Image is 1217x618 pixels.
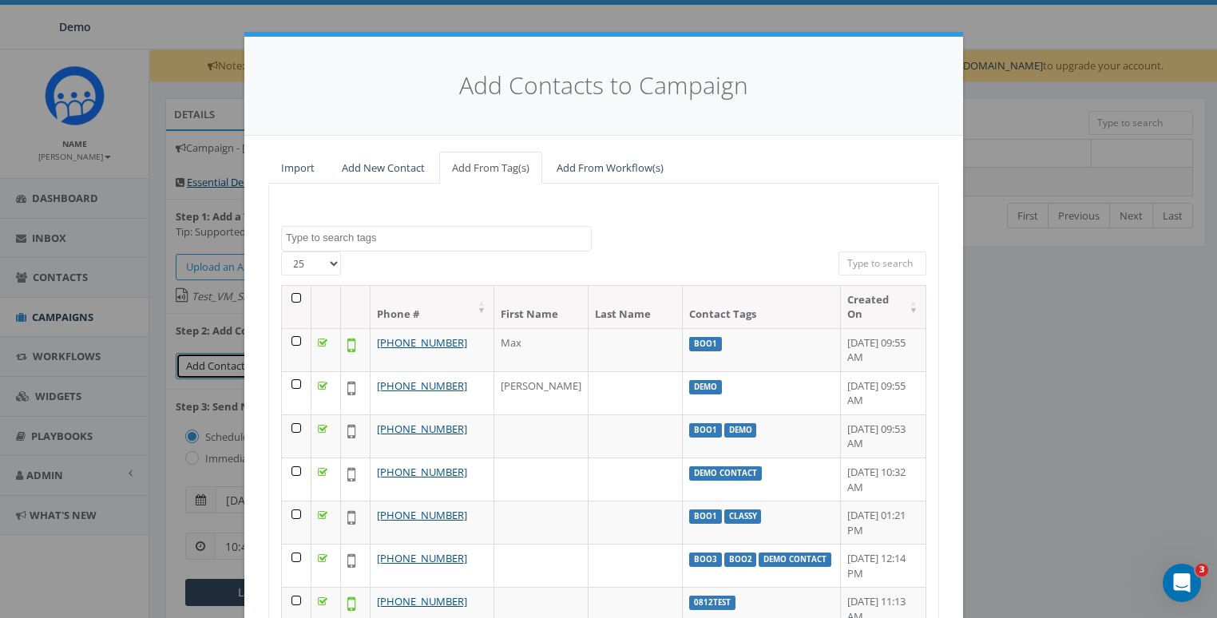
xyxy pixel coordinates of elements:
[1195,564,1208,576] span: 3
[377,378,467,393] a: [PHONE_NUMBER]
[841,414,926,458] td: [DATE] 09:53 AM
[377,422,467,436] a: [PHONE_NUMBER]
[589,286,683,328] th: Last Name
[689,337,722,351] label: Boo1
[268,69,939,103] h4: Add Contacts to Campaign
[329,152,438,184] a: Add New Contact
[724,553,757,567] label: Boo2
[838,252,926,275] input: Type to search
[841,544,926,587] td: [DATE] 12:14 PM
[544,152,676,184] a: Add From Workflow(s)
[439,152,542,184] a: Add From Tag(s)
[689,380,722,394] label: DEMO
[689,423,722,438] label: Boo1
[377,465,467,479] a: [PHONE_NUMBER]
[724,509,762,524] label: classy
[841,371,926,414] td: [DATE] 09:55 AM
[759,553,831,567] label: DEMO CONTACT
[841,458,926,501] td: [DATE] 10:32 AM
[689,509,722,524] label: Boo1
[1163,564,1201,602] iframe: Intercom live chat
[377,594,467,608] a: [PHONE_NUMBER]
[841,328,926,371] td: [DATE] 09:55 AM
[494,328,589,371] td: Max
[286,231,591,245] textarea: Search
[683,286,841,328] th: Contact Tags
[494,371,589,414] td: [PERSON_NAME]
[689,466,762,481] label: DEMO CONTACT
[841,501,926,544] td: [DATE] 01:21 PM
[377,551,467,565] a: [PHONE_NUMBER]
[724,423,757,438] label: DEMO
[268,152,327,184] a: Import
[494,286,589,328] th: First Name
[689,596,735,610] label: 0812test
[371,286,494,328] th: Phone #: activate to sort column ascending
[841,286,926,328] th: Created On: activate to sort column ascending
[377,508,467,522] a: [PHONE_NUMBER]
[377,335,467,350] a: [PHONE_NUMBER]
[689,553,722,567] label: Boo3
